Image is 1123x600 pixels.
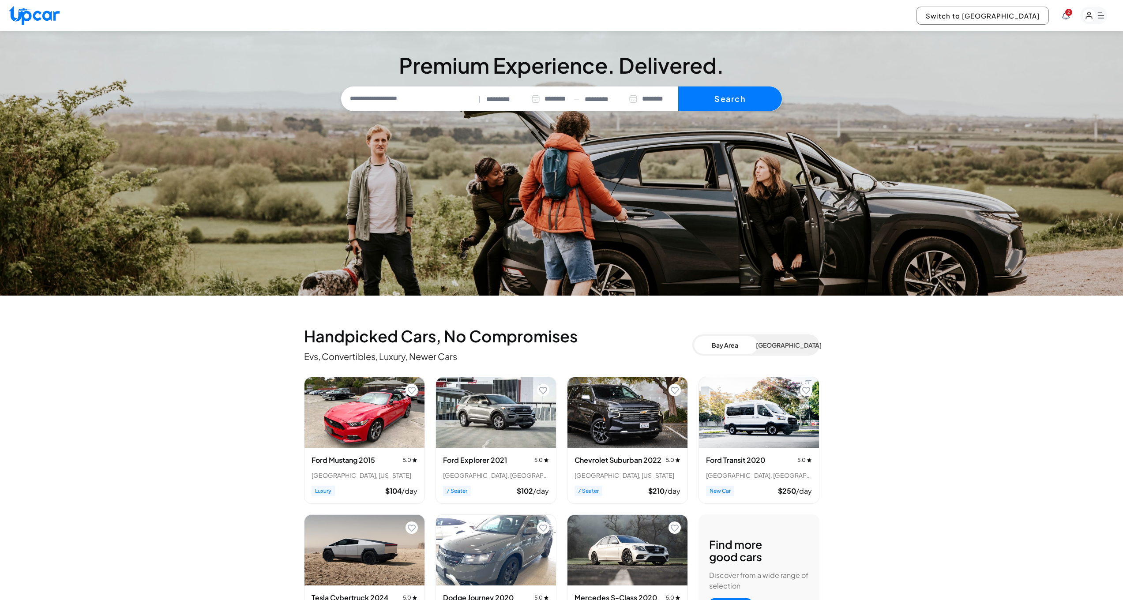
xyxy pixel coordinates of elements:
button: Add to favorites [669,384,681,396]
p: Evs, Convertibles, Luxury, Newer Cars [304,350,692,363]
span: | [479,94,481,104]
div: [GEOGRAPHIC_DATA], [US_STATE] [575,471,680,480]
span: /day [665,486,680,495]
div: View details for Ford Mustang 2015 [304,377,425,504]
img: star [675,595,680,600]
h3: Premium Experience. Delivered. [341,55,782,76]
img: star [412,595,417,600]
img: star [675,457,680,462]
h3: Chevrolet Suburban 2022 [575,455,661,465]
p: Discover from a wide range of selection [709,570,809,591]
img: Mercedes S-Class 2020 [567,515,687,585]
div: View details for Ford Transit 2020 [699,377,819,504]
img: Upcar Logo [9,6,60,25]
span: — [574,94,579,104]
span: 5.0 [797,457,812,464]
button: Switch to [GEOGRAPHIC_DATA] [916,7,1049,25]
img: Tesla Cybertruck 2024 [304,515,424,585]
h3: Find more good cars [709,538,762,563]
h3: Ford Explorer 2021 [443,455,507,465]
span: 5.0 [403,457,417,464]
img: Ford Explorer 2021 [436,377,556,448]
span: 5.0 [534,457,549,464]
img: star [544,457,549,462]
img: star [412,457,417,462]
span: New Car [706,486,734,496]
span: $ 104 [385,486,402,495]
img: Dodge Journey 2020 [436,515,556,585]
button: Add to favorites [406,384,418,396]
div: View details for Chevrolet Suburban 2022 [567,377,688,504]
button: Add to favorites [800,384,812,396]
span: /day [796,486,812,495]
button: [GEOGRAPHIC_DATA] [756,336,818,354]
span: 5.0 [666,457,680,464]
div: [GEOGRAPHIC_DATA], [GEOGRAPHIC_DATA] • 1 trips [443,471,549,480]
h2: Handpicked Cars, No Compromises [304,327,692,345]
span: 7 Seater [575,486,602,496]
img: star [544,595,549,600]
img: star [807,457,812,462]
button: Bay Area [694,336,756,354]
h3: Ford Transit 2020 [706,455,765,465]
button: Search [678,86,782,111]
img: Ford Mustang 2015 [304,377,424,448]
span: You have new notifications [1065,9,1072,16]
button: Add to favorites [537,384,549,396]
button: Add to favorites [669,521,681,534]
img: Chevrolet Suburban 2022 [567,377,687,448]
span: $ 250 [778,486,796,495]
div: [GEOGRAPHIC_DATA], [GEOGRAPHIC_DATA] [706,471,812,480]
span: 7 Seater [443,486,471,496]
span: $ 210 [648,486,665,495]
img: Ford Transit 2020 [699,377,819,448]
span: Luxury [312,486,335,496]
div: View details for Ford Explorer 2021 [436,377,556,504]
span: /day [402,486,417,495]
button: Add to favorites [537,521,549,534]
h3: Ford Mustang 2015 [312,455,375,465]
button: Add to favorites [406,521,418,534]
div: [GEOGRAPHIC_DATA], [US_STATE] [312,471,417,480]
span: /day [533,486,549,495]
span: $ 102 [517,486,533,495]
